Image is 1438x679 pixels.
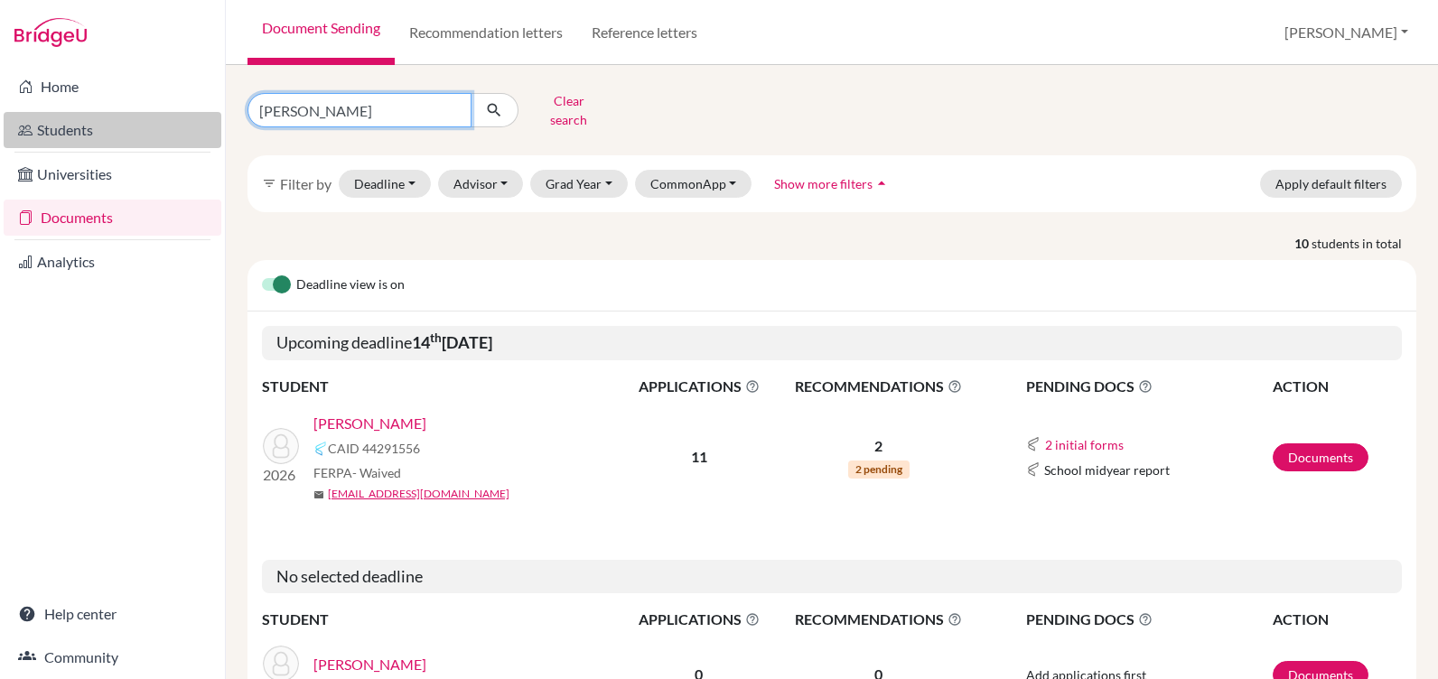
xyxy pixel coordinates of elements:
[352,465,401,480] span: - Waived
[635,170,752,198] button: CommonApp
[1273,443,1368,471] a: Documents
[1272,608,1402,631] th: ACTION
[313,654,426,675] a: [PERSON_NAME]
[1026,376,1271,397] span: PENDING DOCS
[1294,234,1312,253] strong: 10
[438,170,524,198] button: Advisor
[624,376,774,397] span: APPLICATIONS
[1026,609,1271,630] span: PENDING DOCS
[4,156,221,192] a: Universities
[328,486,509,502] a: [EMAIL_ADDRESS][DOMAIN_NAME]
[262,560,1402,594] h5: No selected deadline
[691,448,707,465] b: 11
[313,413,426,434] a: [PERSON_NAME]
[247,93,472,127] input: Find student by name...
[296,274,405,296] span: Deadline view is on
[1026,462,1041,477] img: Common App logo
[873,174,891,192] i: arrow_drop_up
[280,175,331,192] span: Filter by
[262,608,623,631] th: STUDENT
[430,330,442,345] sup: th
[313,463,401,482] span: FERPA
[4,244,221,280] a: Analytics
[4,639,221,675] a: Community
[776,376,982,397] span: RECOMMENDATIONS
[313,442,328,456] img: Common App logo
[263,464,299,486] p: 2026
[1276,15,1416,50] button: [PERSON_NAME]
[1312,234,1416,253] span: students in total
[848,460,910,479] span: 2 pending
[262,176,276,191] i: filter_list
[1272,375,1402,398] th: ACTION
[262,375,623,398] th: STUDENT
[1044,434,1125,455] button: 2 initial forms
[1260,170,1402,198] button: Apply default filters
[776,435,982,457] p: 2
[1026,437,1041,451] img: Common App logo
[4,112,221,148] a: Students
[262,326,1402,360] h5: Upcoming deadline
[339,170,431,198] button: Deadline
[263,428,299,464] img: Garcia, Anabella
[313,489,324,500] span: mail
[412,332,492,352] b: 14 [DATE]
[328,439,420,458] span: CAID 44291556
[4,69,221,105] a: Home
[4,596,221,632] a: Help center
[530,170,628,198] button: Grad Year
[1044,460,1170,479] span: School midyear report
[774,176,873,191] span: Show more filters
[4,200,221,236] a: Documents
[518,87,619,134] button: Clear search
[759,170,906,198] button: Show more filtersarrow_drop_up
[776,609,982,630] span: RECOMMENDATIONS
[14,18,87,47] img: Bridge-U
[624,609,774,630] span: APPLICATIONS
